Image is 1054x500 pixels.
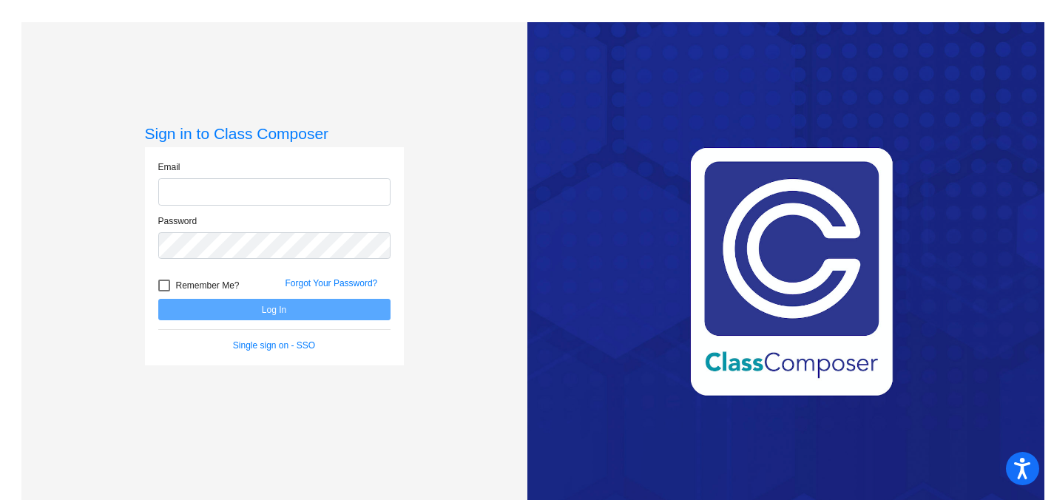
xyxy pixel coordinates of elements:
[158,299,391,320] button: Log In
[158,214,197,228] label: Password
[158,161,180,174] label: Email
[286,278,378,288] a: Forgot Your Password?
[176,277,240,294] span: Remember Me?
[145,124,404,143] h3: Sign in to Class Composer
[233,340,315,351] a: Single sign on - SSO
